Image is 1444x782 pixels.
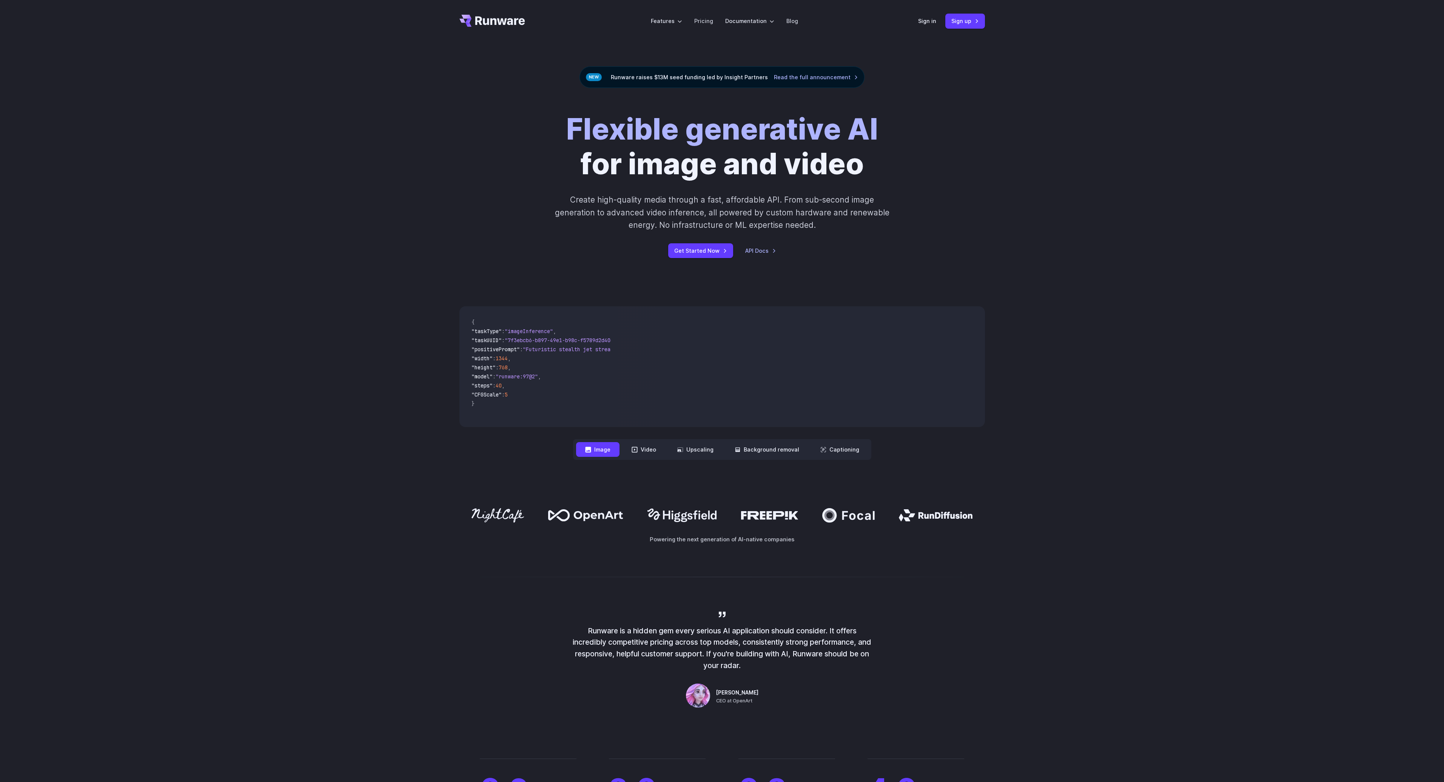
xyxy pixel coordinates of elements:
[694,17,713,25] a: Pricing
[493,373,496,380] span: :
[459,15,525,27] a: Go to /
[472,337,502,344] span: "taskUUID"
[472,400,475,407] span: }
[651,17,682,25] label: Features
[811,442,868,457] button: Captioning
[493,355,496,362] span: :
[725,17,774,25] label: Documentation
[786,17,798,25] a: Blog
[505,337,620,344] span: "7f3ebcb6-b897-49e1-b98c-f5789d2d40d7"
[472,346,520,353] span: "positivePrompt"
[774,73,858,81] a: Read the full announcement
[716,689,758,697] span: [PERSON_NAME]
[571,625,873,671] p: Runware is a hidden gem every serious AI application should consider. It offers incredibly compet...
[505,328,553,335] span: "imageInference"
[686,684,710,708] img: Person
[623,442,665,457] button: Video
[523,346,798,353] span: "Futuristic stealth jet streaking through a neon-lit cityscape with glowing purple exhaust"
[472,373,493,380] span: "model"
[553,328,556,335] span: ,
[496,382,502,389] span: 40
[472,319,475,326] span: {
[508,364,511,371] span: ,
[472,364,496,371] span: "height"
[459,535,985,544] p: Powering the next generation of AI-native companies
[945,14,985,28] a: Sign up
[566,112,878,147] strong: Flexible generative AI
[668,442,723,457] button: Upscaling
[496,373,538,380] span: "runware:97@2"
[918,17,936,25] a: Sign in
[502,337,505,344] span: :
[520,346,523,353] span: :
[496,364,499,371] span: :
[745,246,776,255] a: API Docs
[508,355,511,362] span: ,
[668,243,733,258] a: Get Started Now
[502,391,505,398] span: :
[576,442,620,457] button: Image
[472,355,493,362] span: "width"
[538,373,541,380] span: ,
[566,112,878,181] h1: for image and video
[716,697,752,705] span: CEO at OpenArt
[502,328,505,335] span: :
[505,391,508,398] span: 5
[493,382,496,389] span: :
[579,66,865,88] div: Runware raises $13M seed funding led by Insight Partners
[499,364,508,371] span: 768
[726,442,808,457] button: Background removal
[472,382,493,389] span: "steps"
[554,194,890,231] p: Create high-quality media through a fast, affordable API. From sub-second image generation to adv...
[502,382,505,389] span: ,
[496,355,508,362] span: 1344
[472,328,502,335] span: "taskType"
[472,391,502,398] span: "CFGScale"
